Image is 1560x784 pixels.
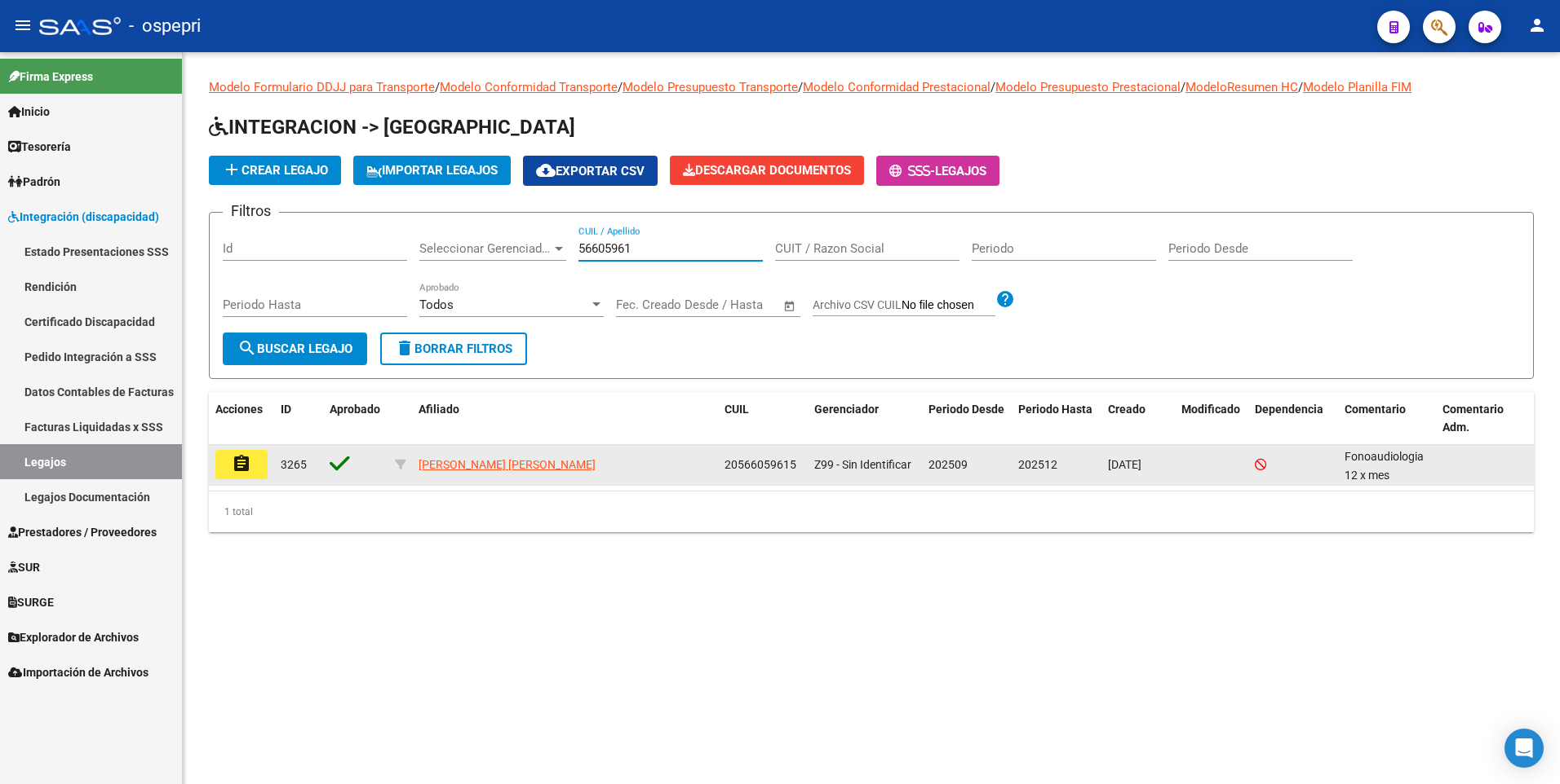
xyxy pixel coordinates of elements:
span: [PERSON_NAME] [PERSON_NAME] [419,458,596,471]
datatable-header-cell: Afiliado [412,392,718,446]
button: Exportar CSV [523,156,658,186]
span: Legajos [935,164,986,178]
datatable-header-cell: Aprobado [323,392,388,446]
span: Buscar Legajo [237,341,352,356]
div: / / / / / / [209,78,1534,532]
span: IMPORTAR LEGAJOS [366,163,498,178]
datatable-header-cell: CUIL [718,392,808,446]
button: -Legajos [876,156,999,186]
datatable-header-cell: Modificado [1175,392,1248,446]
span: Descargar Documentos [683,163,851,178]
datatable-header-cell: ID [274,392,323,446]
div: Open Intercom Messenger [1505,729,1544,768]
span: Importación de Archivos [8,663,148,681]
mat-icon: assignment [232,454,251,473]
span: Comentario Adm. [1443,403,1504,434]
span: Firma Express [8,68,93,86]
datatable-header-cell: Dependencia [1248,392,1338,446]
mat-icon: help [995,289,1015,309]
button: Open calendar [781,297,800,315]
span: [DATE] [1108,458,1141,471]
span: ID [281,403,291,416]
span: Prestadores / Proveedores [8,523,157,541]
span: Crear Legajo [222,163,328,178]
span: Inicio [8,103,50,121]
mat-icon: search [237,338,257,358]
span: INTEGRACION -> [GEOGRAPHIC_DATA] [209,116,575,139]
datatable-header-cell: Comentario [1338,392,1436,446]
input: Fecha inicio [616,297,682,312]
span: Z99 - Sin Identificar [814,458,911,471]
span: Todos [419,297,454,312]
a: Modelo Planilla FIM [1303,80,1412,95]
span: Borrar Filtros [395,341,512,356]
datatable-header-cell: Comentario Adm. [1436,392,1534,446]
button: IMPORTAR LEGAJOS [353,156,511,185]
button: Crear Legajo [209,156,341,185]
mat-icon: menu [13,15,33,35]
span: Integración (discapacidad) [8,208,159,226]
span: Creado [1108,403,1146,416]
a: Modelo Presupuesto Transporte [623,80,798,95]
datatable-header-cell: Periodo Hasta [1012,392,1101,446]
span: Afiliado [419,403,459,416]
a: Modelo Conformidad Prestacional [803,80,991,95]
span: Dependencia [1255,403,1323,416]
span: Modificado [1181,403,1240,416]
datatable-header-cell: Acciones [209,392,274,446]
span: Seleccionar Gerenciador [419,241,552,256]
button: Buscar Legajo [223,333,367,365]
span: CUIL [725,403,749,416]
mat-icon: cloud_download [536,161,556,180]
span: Exportar CSV [536,164,645,178]
a: ModeloResumen HC [1186,80,1298,95]
span: 3265 [281,458,307,471]
datatable-header-cell: Periodo Desde [922,392,1012,446]
datatable-header-cell: Creado [1101,392,1175,446]
datatable-header-cell: Gerenciador [808,392,922,446]
span: Comentario [1345,403,1406,416]
span: SURGE [8,593,54,611]
mat-icon: add [222,160,242,179]
span: Tesorería [8,138,71,156]
span: 202512 [1018,458,1057,471]
div: 1 total [209,491,1534,532]
mat-icon: delete [395,338,414,358]
input: Archivo CSV CUIL [902,298,995,313]
span: 20566059615 [725,458,796,471]
input: Fecha fin [697,297,776,312]
button: Descargar Documentos [670,156,864,185]
button: Borrar Filtros [380,333,527,365]
span: Gerenciador [814,403,879,416]
h3: Filtros [223,200,279,222]
span: Acciones [215,403,263,416]
span: Explorador de Archivos [8,628,139,646]
span: Archivo CSV CUIL [813,298,902,311]
span: - ospepri [129,8,201,44]
span: Aprobado [330,403,380,416]
span: Periodo Desde [928,403,1004,416]
span: 202509 [928,458,968,471]
a: Modelo Presupuesto Prestacional [995,80,1181,95]
span: Padrón [8,173,60,191]
a: Modelo Conformidad Transporte [440,80,618,95]
span: SUR [8,558,40,576]
span: - [889,164,935,178]
span: Periodo Hasta [1018,403,1092,416]
a: Modelo Formulario DDJJ para Transporte [209,80,435,95]
mat-icon: person [1527,15,1547,35]
span: Fonoaudiologia 12 x mes setiembre /diciembre 2025 Lic Cordoba Florencia Psicopedagogia 12 x mes s... [1345,450,1455,760]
